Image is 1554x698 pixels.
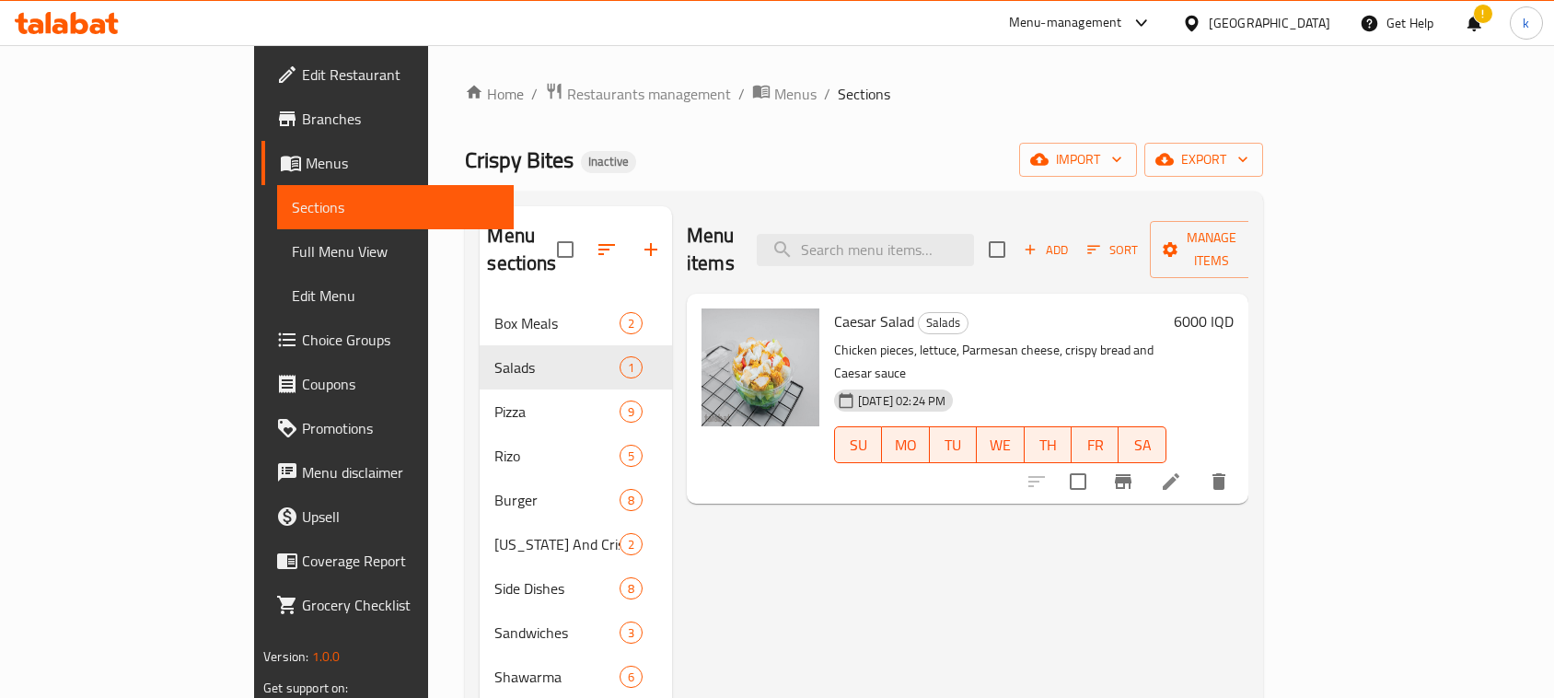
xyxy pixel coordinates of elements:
span: 5 [620,448,642,465]
span: Add [1021,239,1071,261]
a: Choice Groups [261,318,514,362]
span: Edit Menu [292,285,499,307]
div: Pizza9 [480,390,672,434]
span: Sort sections [585,227,629,272]
span: SU [842,432,875,459]
span: Menu disclaimer [302,461,499,483]
span: import [1034,148,1122,171]
span: 1 [620,359,642,377]
span: Version: [263,645,308,669]
span: Sections [292,196,499,218]
span: 2 [620,315,642,332]
span: TH [1032,432,1064,459]
span: k [1523,13,1529,33]
li: / [824,83,830,105]
button: Add section [629,227,673,272]
span: 9 [620,403,642,421]
button: SA [1119,426,1165,463]
div: Kentucky And Crispy Chicken [494,533,619,555]
span: Coverage Report [302,550,499,572]
button: Sort [1083,236,1142,264]
span: Caesar Salad [834,308,914,335]
p: Chicken pieces, lettuce, Parmesan cheese, crispy bread and Caesar sauce [834,339,1166,385]
button: Branch-specific-item [1101,460,1145,504]
span: Restaurants management [567,83,731,105]
button: TU [930,426,977,463]
div: items [620,401,643,423]
span: Menus [774,83,817,105]
div: items [620,489,643,511]
div: Menu-management [1009,12,1122,34]
span: Select section [978,230,1016,269]
a: Branches [261,97,514,141]
div: Salads [918,312,968,334]
button: TH [1025,426,1072,463]
img: Caesar Salad [702,308,819,426]
span: Upsell [302,506,499,528]
div: Box Meals2 [480,301,672,345]
span: SA [1126,432,1158,459]
div: Pizza [494,401,619,423]
a: Edit menu item [1160,471,1182,493]
span: Salads [494,356,619,378]
a: Coverage Report [261,539,514,583]
span: [US_STATE] And Crispy Chicken [494,533,619,555]
button: WE [977,426,1024,463]
a: Menus [261,141,514,185]
h2: Menu items [687,222,735,277]
button: export [1144,143,1263,177]
a: Grocery Checklist [261,583,514,627]
span: Menus [306,152,499,174]
div: [US_STATE] And Crispy Chicken2 [480,522,672,566]
h2: Menu sections [487,222,556,277]
li: / [531,83,538,105]
nav: breadcrumb [465,82,1262,106]
button: MO [882,426,929,463]
div: [GEOGRAPHIC_DATA] [1209,13,1330,33]
span: Full Menu View [292,240,499,262]
div: Rizo5 [480,434,672,478]
span: Burger [494,489,619,511]
span: Add item [1016,236,1075,264]
span: [DATE] 02:24 PM [851,392,953,410]
a: Menus [752,82,817,106]
div: Inactive [581,151,636,173]
li: / [738,83,745,105]
div: items [620,356,643,378]
div: Salads1 [480,345,672,390]
a: Restaurants management [545,82,731,106]
button: import [1019,143,1137,177]
input: search [757,234,974,266]
span: Branches [302,108,499,130]
span: Edit Restaurant [302,64,499,86]
div: items [620,577,643,599]
a: Promotions [261,406,514,450]
span: Shawarma [494,666,619,688]
span: 8 [620,492,642,509]
button: SU [834,426,882,463]
a: Edit Menu [277,273,514,318]
span: Rizo [494,445,619,467]
a: Full Menu View [277,229,514,273]
button: delete [1197,460,1241,504]
span: Sandwiches [494,622,619,644]
button: Add [1016,236,1075,264]
button: Manage items [1150,221,1273,278]
a: Sections [277,185,514,229]
span: Choice Groups [302,329,499,351]
span: export [1159,148,1248,171]
span: 6 [620,669,642,686]
span: 2 [620,536,642,553]
a: Menu disclaimer [261,450,514,494]
a: Coupons [261,362,514,406]
div: items [620,666,643,688]
button: FR [1072,426,1119,463]
span: Promotions [302,417,499,439]
span: Manage items [1165,227,1258,273]
a: Edit Restaurant [261,52,514,97]
span: 3 [620,624,642,642]
span: Select all sections [546,230,585,269]
div: Side Dishes8 [480,566,672,611]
